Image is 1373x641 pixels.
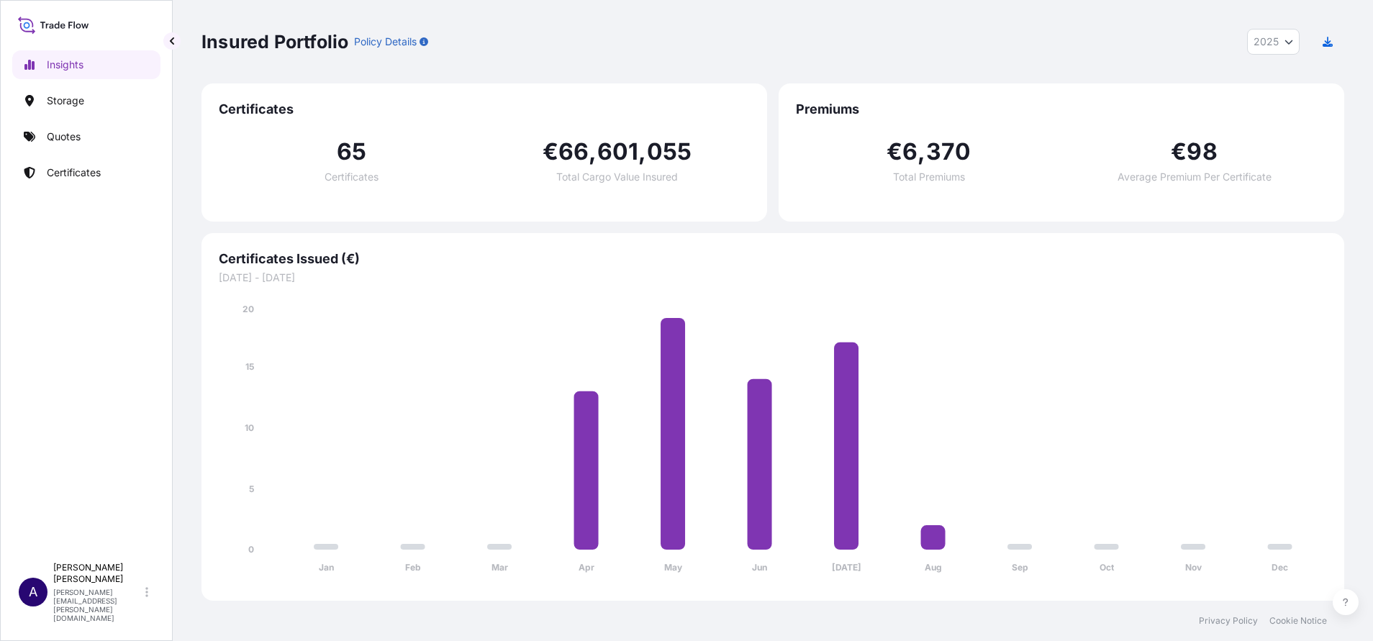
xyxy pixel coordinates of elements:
[597,140,639,163] span: 601
[491,562,508,573] tspan: Mar
[638,140,646,163] span: ,
[917,140,925,163] span: ,
[1254,35,1279,49] span: 2025
[248,544,254,555] tspan: 0
[12,158,160,187] a: Certificates
[543,140,558,163] span: €
[887,140,902,163] span: €
[1100,562,1115,573] tspan: Oct
[337,140,366,163] span: 65
[219,271,1327,285] span: [DATE] - [DATE]
[47,94,84,108] p: Storage
[243,304,254,314] tspan: 20
[558,140,589,163] span: 66
[53,588,142,622] p: [PERSON_NAME][EMAIL_ADDRESS][PERSON_NAME][DOMAIN_NAME]
[1199,615,1258,627] a: Privacy Policy
[796,101,1327,118] span: Premiums
[405,562,421,573] tspan: Feb
[47,165,101,180] p: Certificates
[354,35,417,49] p: Policy Details
[219,101,750,118] span: Certificates
[219,250,1327,268] span: Certificates Issued (€)
[319,562,334,573] tspan: Jan
[53,562,142,585] p: [PERSON_NAME] [PERSON_NAME]
[832,562,861,573] tspan: [DATE]
[245,422,254,433] tspan: 10
[249,483,254,494] tspan: 5
[47,129,81,144] p: Quotes
[1171,140,1187,163] span: €
[29,585,37,599] span: A
[664,562,683,573] tspan: May
[1269,615,1327,627] a: Cookie Notice
[752,562,767,573] tspan: Jun
[893,172,965,182] span: Total Premiums
[556,172,678,182] span: Total Cargo Value Insured
[1185,562,1202,573] tspan: Nov
[1187,140,1217,163] span: 98
[245,361,254,372] tspan: 15
[12,50,160,79] a: Insights
[902,140,917,163] span: 6
[647,140,692,163] span: 055
[1012,562,1028,573] tspan: Sep
[12,86,160,115] a: Storage
[12,122,160,151] a: Quotes
[1247,29,1300,55] button: Year Selector
[589,140,597,163] span: ,
[579,562,594,573] tspan: Apr
[925,562,942,573] tspan: Aug
[325,172,379,182] span: Certificates
[1272,562,1288,573] tspan: Dec
[1118,172,1272,182] span: Average Premium Per Certificate
[926,140,971,163] span: 370
[47,58,83,72] p: Insights
[201,30,348,53] p: Insured Portfolio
